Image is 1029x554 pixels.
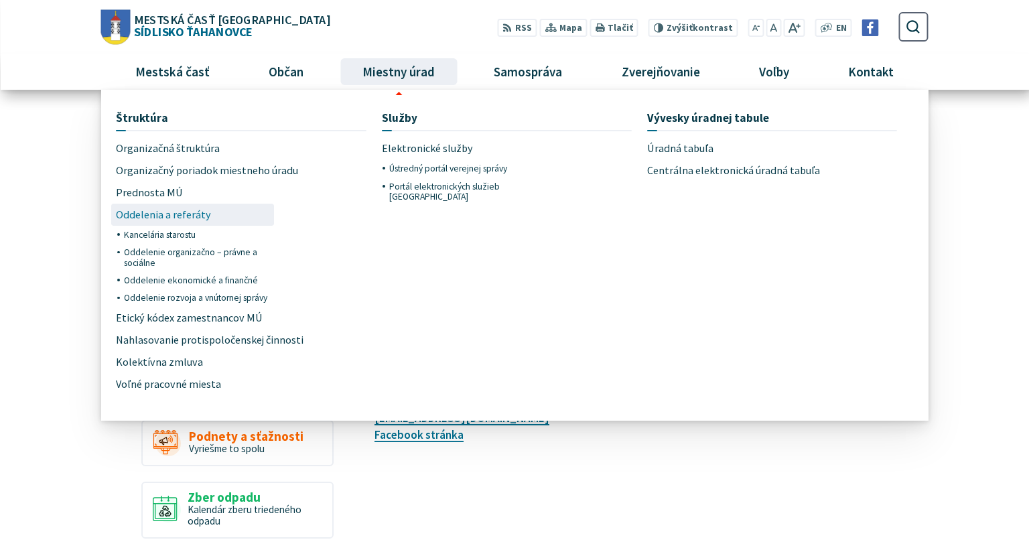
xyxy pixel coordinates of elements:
[116,373,269,395] a: Voľné pracovné miesta
[389,159,535,177] a: Ústredný portál verejnej správy
[189,442,265,455] span: Vyriešme to spolu
[754,54,794,90] span: Voľby
[116,307,269,329] a: Etický kódex zamestnancov MÚ
[374,411,549,425] a: [EMAIL_ADDRESS][DOMAIN_NAME]
[116,182,269,204] a: Prednosta MÚ
[358,54,440,90] span: Miestny úrad
[382,138,473,160] span: Elektronické služby
[116,351,203,373] span: Kolektívna zmluva
[124,289,269,307] a: Oddelenie rozvoja a vnútornej správy
[515,21,532,36] span: RSS
[539,19,587,37] a: Mapa
[667,22,693,33] span: Zvýšiť
[647,105,898,130] a: Vývesky úradnej tabule
[784,19,805,37] button: Zväčšiť veľkosť písma
[389,159,507,177] span: Ústredný portál verejnej správy
[116,182,183,204] span: Prednosta MÚ
[559,21,582,36] span: Mapa
[648,19,738,37] button: Zvýšiťkontrast
[647,138,713,160] span: Úradná tabuľa
[832,21,850,36] a: EN
[188,490,322,504] span: Zber odpadu
[338,54,460,90] a: Miestny úrad
[389,178,535,205] a: Portál elektronických služieb [GEOGRAPHIC_DATA]
[647,159,898,182] a: Centrálna elektronická úradná tabuľa
[590,19,638,37] button: Tlačiť
[124,244,269,271] a: Oddelenie organizačno – právne a sociálne
[647,159,820,182] span: Centrálna elektronická úradná tabuľa
[382,105,417,130] span: Služby
[116,204,269,226] a: Oddelenia a referáty
[748,19,764,37] button: Zmenšiť veľkosť písma
[116,105,366,130] a: Štruktúra
[134,13,330,25] span: Mestská časť [GEOGRAPHIC_DATA]
[843,54,898,90] span: Kontakt
[608,23,633,33] span: Tlačiť
[116,373,221,395] span: Voľné pracovné miesta
[382,138,535,160] a: Elektronické služby
[116,204,211,226] span: Oddelenia a referáty
[497,19,537,37] a: RSS
[116,159,298,182] span: Organizačný poriadok miestneho úradu
[245,54,328,90] a: Občan
[862,19,879,36] img: Prejsť na Facebook stránku
[101,9,131,44] img: Prejsť na domovskú stránku
[647,138,898,160] a: Úradná tabuľa
[130,13,330,38] span: Sídlisko Ťahanovce
[141,420,334,466] a: Podnety a sťažnosti Vyriešme to spolu
[489,54,567,90] span: Samospráva
[647,105,769,130] span: Vývesky úradnej tabule
[141,482,334,539] a: Zber odpadu Kalendár zberu triedeného odpadu
[188,503,301,527] span: Kalendár zberu triedeného odpadu
[116,159,366,182] a: Organizačný poriadok miestneho úradu
[597,54,724,90] a: Zverejňovanie
[111,54,234,90] a: Mestská časť
[116,329,303,351] span: Nahlasovanie protispoločenskej činnosti
[124,226,196,243] span: Kancelária starostu
[616,54,705,90] span: Zverejňovanie
[766,19,781,37] button: Nastaviť pôvodnú veľkosť písma
[470,54,587,90] a: Samospráva
[124,289,267,307] span: Oddelenie rozvoja a vnútornej správy
[116,307,263,329] span: Etický kódex zamestnancov MÚ
[101,9,330,44] a: Logo Sídlisko Ťahanovce, prejsť na domovskú stránku.
[131,54,215,90] span: Mestská časť
[734,54,813,90] a: Voľby
[823,54,918,90] a: Kontakt
[382,105,632,130] a: Služby
[124,226,269,243] a: Kancelária starostu
[264,54,309,90] span: Občan
[124,271,269,289] a: Oddelenie ekonomické a finančné
[116,105,168,130] span: Štruktúra
[836,21,847,36] span: EN
[374,427,464,442] a: Facebook stránka
[189,429,303,443] span: Podnety a sťažnosti
[124,271,258,289] span: Oddelenie ekonomické a finančné
[116,329,366,351] a: Nahlasovanie protispoločenskej činnosti
[116,138,269,160] a: Organizačná štruktúra
[116,351,269,373] a: Kolektívna zmluva
[667,23,733,33] span: kontrast
[116,138,220,160] span: Organizačná štruktúra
